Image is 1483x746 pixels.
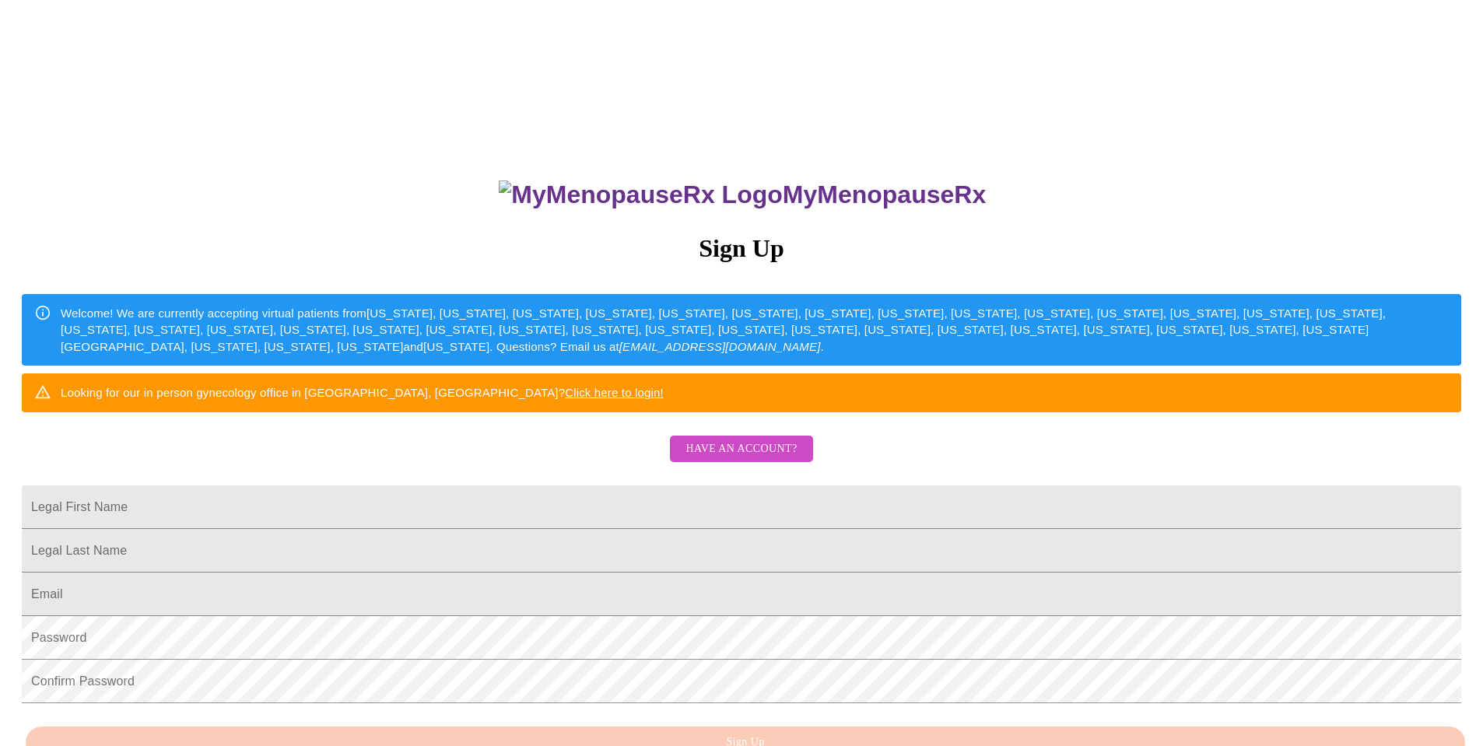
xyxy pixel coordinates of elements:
h3: Sign Up [22,234,1461,263]
a: Have an account? [666,452,816,465]
span: Have an account? [685,440,797,459]
div: Looking for our in person gynecology office in [GEOGRAPHIC_DATA], [GEOGRAPHIC_DATA]? [61,378,664,407]
div: Welcome! We are currently accepting virtual patients from [US_STATE], [US_STATE], [US_STATE], [US... [61,299,1449,361]
h3: MyMenopauseRx [24,180,1462,209]
button: Have an account? [670,436,812,463]
em: [EMAIL_ADDRESS][DOMAIN_NAME] [619,340,821,353]
img: MyMenopauseRx Logo [499,180,782,209]
a: Click here to login! [565,386,664,399]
